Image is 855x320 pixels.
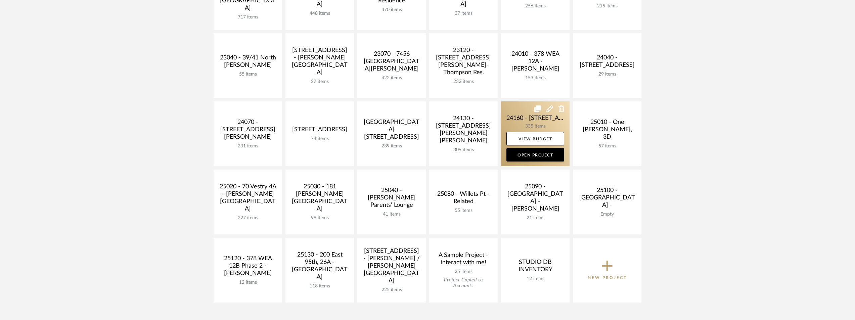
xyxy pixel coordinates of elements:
[435,277,492,289] div: Project Copied to Accounts
[219,280,277,285] div: 12 items
[363,7,420,13] div: 370 items
[435,252,492,269] div: A Sample Project - interact with me!
[435,115,492,147] div: 24130 - [STREET_ADDRESS][PERSON_NAME][PERSON_NAME]
[363,75,420,81] div: 422 items
[363,187,420,212] div: 25040 - [PERSON_NAME] Parents' Lounge
[506,259,564,276] div: STUDIO DB INVENTORY
[435,190,492,208] div: 25080 - Willets Pt - Related
[578,72,636,77] div: 29 items
[578,54,636,72] div: 24040 - [STREET_ADDRESS]
[219,119,277,143] div: 24070 - [STREET_ADDRESS][PERSON_NAME]
[435,147,492,153] div: 309 items
[578,3,636,9] div: 215 items
[506,215,564,221] div: 21 items
[363,50,420,75] div: 23070 - 7456 [GEOGRAPHIC_DATA][PERSON_NAME]
[219,14,277,20] div: 717 items
[291,11,349,16] div: 448 items
[506,132,564,145] a: View Budget
[435,47,492,79] div: 23120 - [STREET_ADDRESS][PERSON_NAME]-Thompson Res.
[363,143,420,149] div: 239 items
[219,72,277,77] div: 55 items
[363,212,420,217] div: 41 items
[506,50,564,75] div: 24010 - 378 WEA 12A - [PERSON_NAME]
[506,75,564,81] div: 153 items
[435,208,492,214] div: 55 items
[578,212,636,217] div: Empty
[435,11,492,16] div: 37 items
[363,247,420,287] div: [STREET_ADDRESS] - [PERSON_NAME] / [PERSON_NAME][GEOGRAPHIC_DATA]
[578,187,636,212] div: 25100 - [GEOGRAPHIC_DATA] -
[219,215,277,221] div: 227 items
[291,251,349,283] div: 25130 - 200 East 95th, 26A - [GEOGRAPHIC_DATA]
[291,136,349,142] div: 74 items
[506,148,564,162] a: Open Project
[291,183,349,215] div: 25030 - 181 [PERSON_NAME][GEOGRAPHIC_DATA]
[219,143,277,149] div: 231 items
[435,79,492,85] div: 232 items
[219,54,277,72] div: 23040 - 39/41 North [PERSON_NAME]
[291,79,349,85] div: 27 items
[219,255,277,280] div: 25120 - 378 WEA 12B Phase 2 - [PERSON_NAME]
[588,274,627,281] p: New Project
[578,143,636,149] div: 57 items
[363,287,420,293] div: 225 items
[506,3,564,9] div: 256 items
[435,269,492,275] div: 25 items
[363,119,420,143] div: [GEOGRAPHIC_DATA][STREET_ADDRESS]
[291,283,349,289] div: 118 items
[573,238,641,303] button: New Project
[506,276,564,282] div: 12 items
[291,126,349,136] div: [STREET_ADDRESS]
[506,183,564,215] div: 25090 - [GEOGRAPHIC_DATA] - [PERSON_NAME]
[291,215,349,221] div: 99 items
[291,47,349,79] div: [STREET_ADDRESS] - [PERSON_NAME][GEOGRAPHIC_DATA]
[578,119,636,143] div: 25010 - One [PERSON_NAME], 3D
[219,183,277,215] div: 25020 - 70 Vestry 4A - [PERSON_NAME][GEOGRAPHIC_DATA]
